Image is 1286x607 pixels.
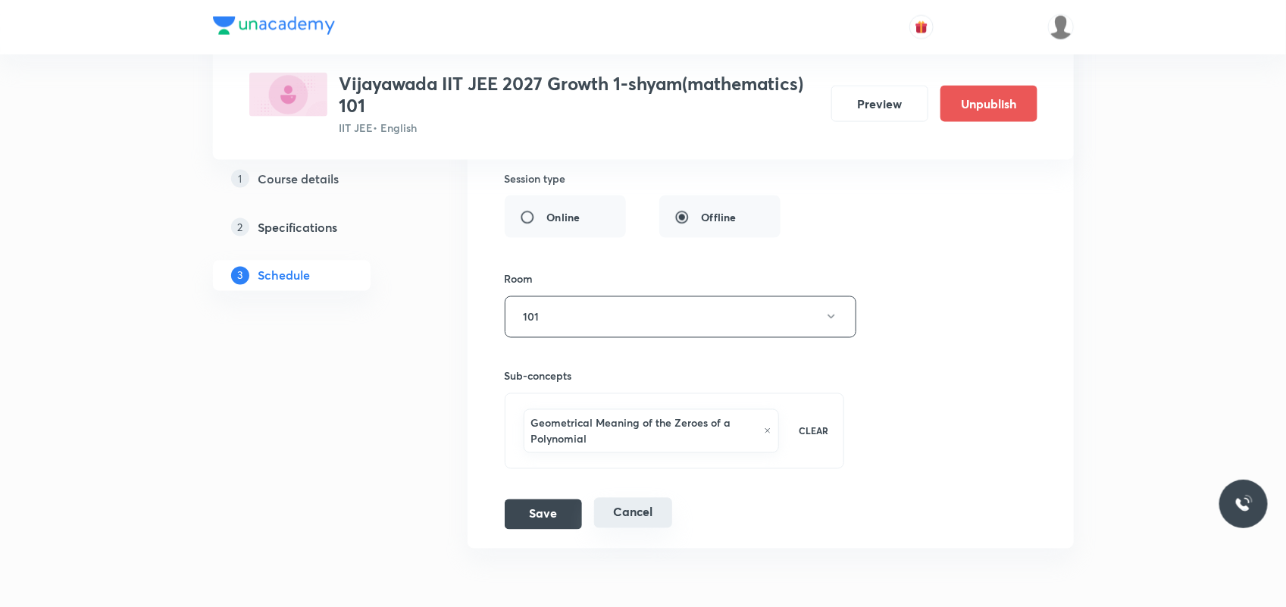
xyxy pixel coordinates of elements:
[505,271,533,287] h6: Room
[1048,14,1074,40] img: S Naga kusuma Alekhya
[505,296,856,338] button: 101
[505,171,566,186] h6: Session type
[258,266,311,284] h5: Schedule
[915,20,928,34] img: avatar
[213,163,419,193] a: 1Course details
[339,73,819,117] h3: Vijayawada IIT JEE 2027 Growth 1-shyam(mathematics) 101
[258,217,338,236] h5: Specifications
[505,368,845,384] h6: Sub-concepts
[505,499,582,530] button: Save
[213,17,335,39] a: Company Logo
[799,424,828,438] p: CLEAR
[249,73,327,117] img: AD9AF259-994D-4FBD-8F97-69798C64DA6D_plus.png
[594,498,672,528] button: Cancel
[231,266,249,284] p: 3
[940,86,1037,122] button: Unpublish
[831,86,928,122] button: Preview
[258,169,339,187] h5: Course details
[531,415,756,447] h6: Geometrical Meaning of the Zeroes of a Polynomial
[231,217,249,236] p: 2
[213,17,335,35] img: Company Logo
[339,120,819,136] p: IIT JEE • English
[909,15,934,39] button: avatar
[1234,495,1253,513] img: ttu
[213,211,419,242] a: 2Specifications
[231,169,249,187] p: 1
